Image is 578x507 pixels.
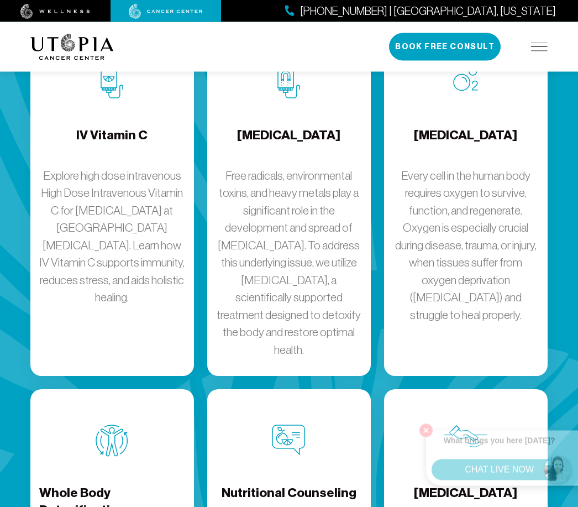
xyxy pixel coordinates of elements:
[101,67,123,99] img: IV Vitamin C
[20,4,90,19] img: wellness
[531,43,548,51] img: icon-hamburger
[393,168,539,325] p: Every cell in the human body requires oxygen to survive, function, and regenerate. Oxygen is espe...
[207,32,371,377] a: Chelation Therapy[MEDICAL_DATA]Free radicals, environmental toxins, and heavy metals play a signi...
[277,67,300,99] img: Chelation Therapy
[300,3,556,19] span: [PHONE_NUMBER] | [GEOGRAPHIC_DATA], [US_STATE]
[76,127,148,163] h4: IV Vitamin C
[129,4,203,19] img: cancer center
[285,3,556,19] a: [PHONE_NUMBER] | [GEOGRAPHIC_DATA], [US_STATE]
[389,33,501,61] button: Book Free Consult
[39,168,185,307] p: Explore high dose intravenous High Dose Intravenous Vitamin C for [MEDICAL_DATA] at [GEOGRAPHIC_D...
[216,168,362,359] p: Free radicals, environmental toxins, and heavy metals play a significant role in the development ...
[384,32,548,377] a: Oxygen Therapy[MEDICAL_DATA]Every cell in the human body requires oxygen to survive, function, an...
[414,127,517,163] h4: [MEDICAL_DATA]
[444,425,487,448] img: Lymphatic Massage
[96,425,128,457] img: Whole Body Detoxification
[237,127,340,163] h4: [MEDICAL_DATA]
[272,425,306,456] img: Nutritional Counseling
[453,67,478,92] img: Oxygen Therapy
[30,32,194,377] a: IV Vitamin CIV Vitamin CExplore high dose intravenous High Dose Intravenous Vitamin C for [MEDICA...
[30,34,114,60] img: logo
